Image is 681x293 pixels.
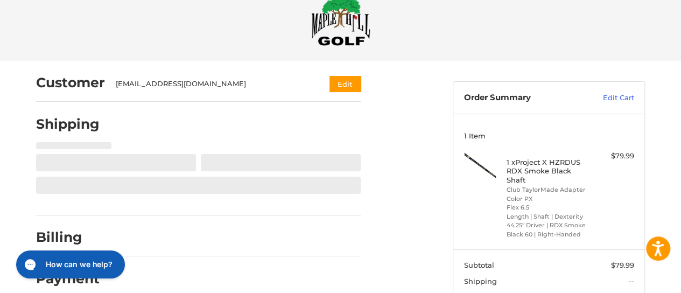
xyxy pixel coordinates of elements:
[507,185,589,194] li: Club TaylorMade Adapter
[580,93,634,103] a: Edit Cart
[36,229,99,246] h2: Billing
[507,158,589,184] h4: 1 x Project X HZRDUS RDX Smoke Black Shaft
[36,116,100,132] h2: Shipping
[507,203,589,212] li: Flex 6.5
[464,93,580,103] h3: Order Summary
[464,277,497,285] span: Shipping
[329,76,361,92] button: Edit
[592,151,634,162] div: $79.99
[36,74,105,91] h2: Customer
[629,277,634,285] span: --
[116,79,309,89] div: [EMAIL_ADDRESS][DOMAIN_NAME]
[464,261,494,269] span: Subtotal
[507,194,589,204] li: Color PX
[611,261,634,269] span: $79.99
[507,212,589,239] li: Length | Shaft | Dexterity 44.25" Driver | RDX Smoke Black 60 | Right-Handed
[464,131,634,140] h3: 1 Item
[11,247,128,282] iframe: Gorgias live chat messenger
